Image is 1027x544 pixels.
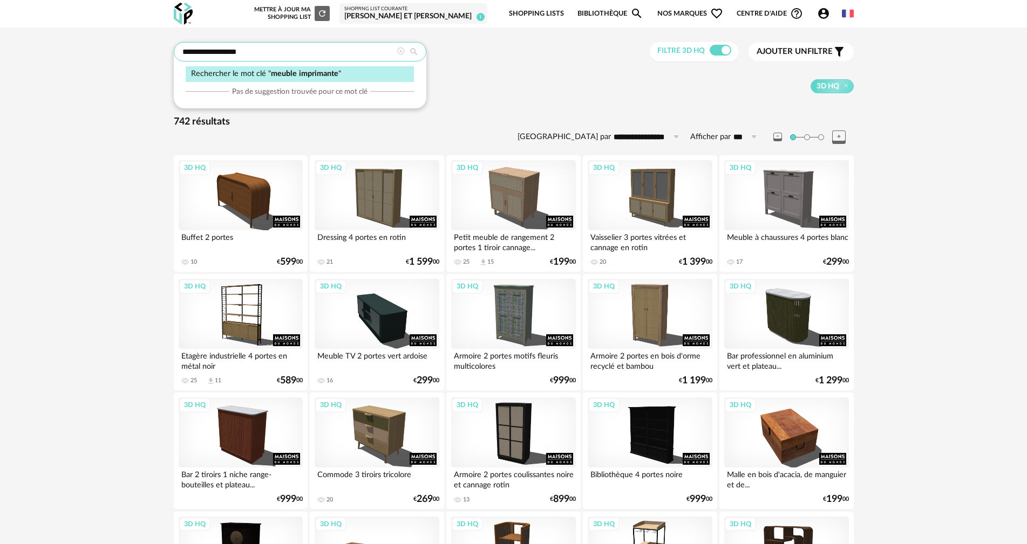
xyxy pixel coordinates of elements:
[451,349,575,370] div: Armoire 2 portes motifs fleuris multicolores
[280,495,296,503] span: 999
[588,349,712,370] div: Armoire 2 portes en bois d'orme recyclé et bambou
[550,495,576,503] div: € 00
[271,70,338,78] span: meuble imprimante
[174,155,308,272] a: 3D HQ Buffet 2 portes 10 €59900
[682,258,706,266] span: 1 399
[277,495,303,503] div: € 00
[409,258,433,266] span: 1 599
[315,230,439,252] div: Dressing 4 portes en rotin
[310,392,444,509] a: 3D HQ Commode 3 tiroirs tricolore 20 €26900
[215,377,221,384] div: 11
[446,155,580,272] a: 3D HQ Petit meuble de rangement 2 portes 1 tiroir cannage... 25 Download icon 15 €19900
[315,517,346,531] div: 3D HQ
[724,349,848,370] div: Bar professionnel en aluminium vert et plateau...
[327,258,333,266] div: 21
[842,8,854,19] img: fr
[719,392,853,509] a: 3D HQ Malle en bois d'acacia, de manguier et de... €19900
[577,1,643,26] a: BibliothèqueMagnify icon
[724,467,848,489] div: Malle en bois d'acacia, de manguier et de...
[550,377,576,384] div: € 00
[277,377,303,384] div: € 00
[790,7,803,20] span: Help Circle Outline icon
[186,66,414,82] div: Rechercher le mot clé " "
[452,161,483,175] div: 3D HQ
[679,258,712,266] div: € 00
[588,398,620,412] div: 3D HQ
[452,398,483,412] div: 3D HQ
[749,43,854,61] button: Ajouter unfiltre Filter icon
[417,495,433,503] span: 269
[817,81,839,91] span: 3D HQ
[280,258,296,266] span: 599
[315,398,346,412] div: 3D HQ
[207,377,215,385] span: Download icon
[315,349,439,370] div: Meuble TV 2 portes vert ardoise
[451,467,575,489] div: Armoire 2 portes coulissantes noire et cannage rotin
[719,274,853,390] a: 3D HQ Bar professionnel en aluminium vert et plateau... €1 29900
[757,47,807,56] span: Ajouter un
[317,10,327,16] span: Refresh icon
[725,161,756,175] div: 3D HQ
[826,495,842,503] span: 199
[583,274,717,390] a: 3D HQ Armoire 2 portes en bois d'orme recyclé et bambou €1 19900
[630,7,643,20] span: Magnify icon
[509,1,564,26] a: Shopping Lists
[452,279,483,293] div: 3D HQ
[600,258,606,266] div: 20
[588,517,620,531] div: 3D HQ
[686,495,712,503] div: € 00
[191,258,197,266] div: 10
[179,161,210,175] div: 3D HQ
[413,495,439,503] div: € 00
[417,377,433,384] span: 299
[277,258,303,266] div: € 00
[682,377,706,384] span: 1 199
[327,496,333,504] div: 20
[757,46,833,57] span: filtre
[477,13,485,21] span: 1
[479,258,487,266] span: Download icon
[823,495,849,503] div: € 00
[736,258,743,266] div: 17
[179,398,210,412] div: 3D HQ
[315,467,439,489] div: Commode 3 tiroirs tricolore
[252,6,330,21] div: Mettre à jour ma Shopping List
[710,7,723,20] span: Heart Outline icon
[724,230,848,252] div: Meuble à chaussures 4 portes blanc
[657,47,705,54] span: Filtre 3D HQ
[174,3,193,25] img: OXP
[310,155,444,272] a: 3D HQ Dressing 4 portes en rotin 21 €1 59900
[815,377,849,384] div: € 00
[518,132,611,142] label: [GEOGRAPHIC_DATA] par
[344,12,482,22] div: [PERSON_NAME] et [PERSON_NAME]
[553,258,569,266] span: 199
[719,155,853,272] a: 3D HQ Meuble à chaussures 4 portes blanc 17 €29900
[179,467,303,489] div: Bar 2 tiroirs 1 niche range-bouteilles et plateau...
[179,349,303,370] div: Etagère industrielle 4 portes en métal noir
[553,495,569,503] span: 899
[588,161,620,175] div: 3D HQ
[583,392,717,509] a: 3D HQ Bibliothèque 4 portes noire €99900
[451,230,575,252] div: Petit meuble de rangement 2 portes 1 tiroir cannage...
[679,377,712,384] div: € 00
[344,6,482,22] a: Shopping List courante [PERSON_NAME] et [PERSON_NAME] 1
[310,274,444,390] a: 3D HQ Meuble TV 2 portes vert ardoise 16 €29900
[487,258,494,266] div: 15
[191,377,197,384] div: 25
[452,517,483,531] div: 3D HQ
[174,116,854,128] div: 742 résultats
[583,155,717,272] a: 3D HQ Vaisselier 3 portes vitrées et cannage en rotin 20 €1 39900
[446,274,580,390] a: 3D HQ Armoire 2 portes motifs fleuris multicolores €99900
[463,496,470,504] div: 13
[446,392,580,509] a: 3D HQ Armoire 2 portes coulissantes noire et cannage rotin 13 €89900
[833,45,846,58] span: Filter icon
[327,377,333,384] div: 16
[315,279,346,293] div: 3D HQ
[826,258,842,266] span: 299
[344,6,482,12] div: Shopping List courante
[819,377,842,384] span: 1 299
[817,7,835,20] span: Account Circle icon
[588,279,620,293] div: 3D HQ
[817,7,830,20] span: Account Circle icon
[174,392,308,509] a: 3D HQ Bar 2 tiroirs 1 niche range-bouteilles et plateau... €99900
